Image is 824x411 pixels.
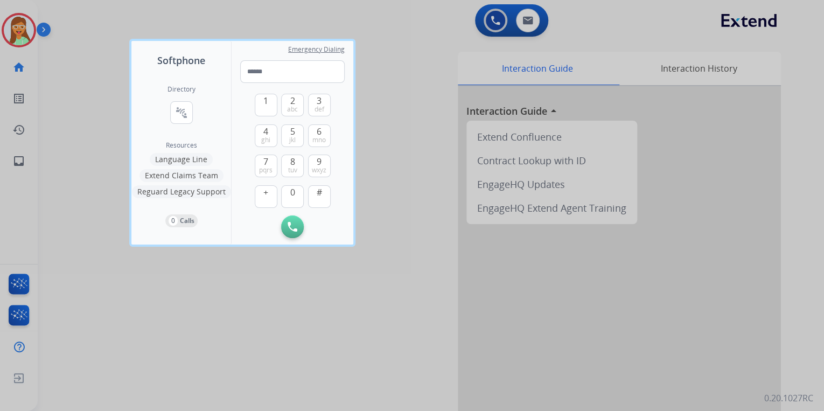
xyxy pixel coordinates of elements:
[263,186,268,199] span: +
[312,136,326,144] span: mno
[281,185,304,208] button: 0
[312,166,326,175] span: wxyz
[317,155,322,168] span: 9
[290,155,295,168] span: 8
[290,186,295,199] span: 0
[764,392,813,405] p: 0.20.1027RC
[288,222,297,232] img: call-button
[287,105,298,114] span: abc
[317,125,322,138] span: 6
[169,216,178,226] p: 0
[261,136,270,144] span: ghi
[165,214,198,227] button: 0Calls
[180,216,194,226] p: Calls
[288,166,297,175] span: tuv
[255,124,277,147] button: 4ghi
[288,45,345,54] span: Emergency Dialing
[308,124,331,147] button: 6mno
[308,155,331,177] button: 9wxyz
[157,53,205,68] span: Softphone
[263,155,268,168] span: 7
[308,94,331,116] button: 3def
[289,136,296,144] span: jkl
[139,169,224,182] button: Extend Claims Team
[317,94,322,107] span: 3
[315,105,324,114] span: def
[255,94,277,116] button: 1
[281,124,304,147] button: 5jkl
[166,141,197,150] span: Resources
[290,94,295,107] span: 2
[281,155,304,177] button: 8tuv
[167,85,195,94] h2: Directory
[263,125,268,138] span: 4
[263,94,268,107] span: 1
[255,185,277,208] button: +
[132,185,231,198] button: Reguard Legacy Support
[150,153,213,166] button: Language Line
[290,125,295,138] span: 5
[259,166,273,175] span: pqrs
[281,94,304,116] button: 2abc
[255,155,277,177] button: 7pqrs
[308,185,331,208] button: #
[175,106,188,119] mat-icon: connect_without_contact
[317,186,322,199] span: #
